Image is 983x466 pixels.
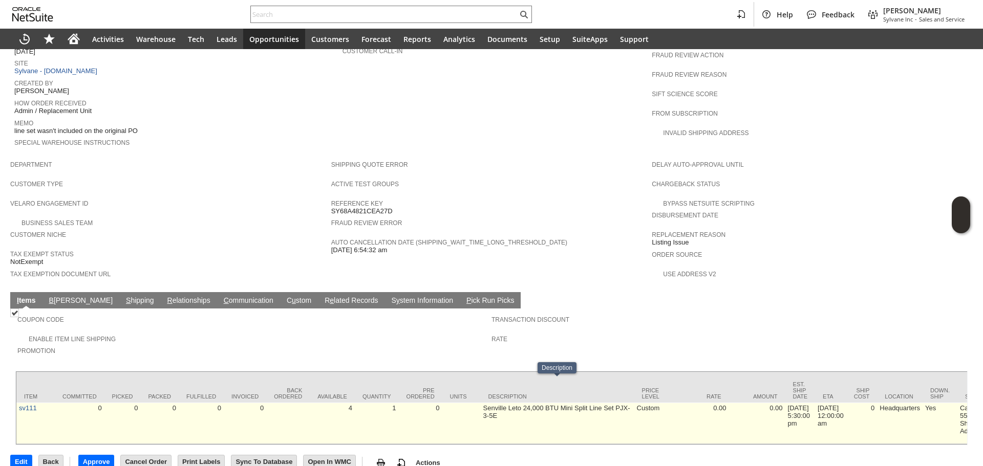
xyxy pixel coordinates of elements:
a: Reference Key [331,200,383,207]
input: Search [251,8,518,20]
a: Shipping Quote Error [331,161,408,168]
svg: Recent Records [18,33,31,45]
span: [DATE] 6:54:32 am [331,246,388,254]
a: sv111 [19,404,37,412]
span: Activities [92,34,124,44]
span: Tech [188,34,204,44]
span: Setup [540,34,560,44]
span: e [330,296,334,304]
a: Support [614,29,655,49]
a: Special Warehouse Instructions [14,139,130,146]
td: Yes [923,403,957,444]
a: Site [14,60,28,67]
a: Sift Science Score [652,91,717,98]
span: SY68A4821CEA27D [331,207,393,215]
svg: Home [68,33,80,45]
a: Memo [14,120,33,127]
a: From Subscription [652,110,718,117]
span: Feedback [822,10,854,19]
a: Created By [14,80,53,87]
span: B [49,296,54,304]
span: Help [777,10,793,19]
td: 0 [224,403,266,444]
span: Oracle Guided Learning Widget. To move around, please hold and drag [952,215,970,234]
a: Tax Exempt Status [10,251,74,258]
div: Quantity [362,393,391,400]
div: Committed [62,393,97,400]
a: Customer Niche [10,231,66,238]
span: [PERSON_NAME] [883,6,965,15]
a: Related Records [322,296,380,306]
a: Disbursement Date [652,212,718,219]
a: Customer Call-in [343,48,403,55]
a: Activities [86,29,130,49]
a: Enable Item Line Shipping [29,336,116,343]
span: Warehouse [136,34,176,44]
div: Ship Cost [854,387,870,400]
a: Transaction Discount [491,316,569,323]
a: Documents [481,29,533,49]
a: Analytics [437,29,481,49]
td: 0.00 [673,403,729,444]
a: Customer Type [10,181,63,188]
span: Reports [403,34,431,44]
td: Custom [634,403,673,444]
a: Reports [397,29,437,49]
a: Unrolled view on [954,294,967,306]
td: 0 [399,403,442,444]
div: Item [24,393,47,400]
a: Business Sales Team [22,219,93,227]
iframe: Click here to launch Oracle Guided Learning Help Panel [952,196,970,233]
span: Customers [311,34,349,44]
a: Setup [533,29,566,49]
td: 0 [846,403,878,444]
svg: Search [518,8,530,20]
span: Admin / Replacement Unit [14,107,92,115]
a: Tech [182,29,210,49]
span: C [224,296,229,304]
span: - [915,15,917,23]
div: Back Ordered [274,387,302,400]
a: Pick Run Picks [464,296,517,306]
a: Recent Records [12,29,37,49]
div: Location [885,393,915,400]
td: 0 [179,403,224,444]
div: ETA [823,393,839,400]
a: B[PERSON_NAME] [47,296,115,306]
span: Leads [217,34,237,44]
span: [DATE] [14,48,35,56]
span: P [466,296,471,304]
a: Rate [491,336,507,343]
a: Fraud Review Action [652,52,723,59]
div: Description [542,364,572,371]
a: Home [61,29,86,49]
span: y [396,296,400,304]
td: Senville Leto 24,000 BTU Mini Split Line Set PJX-3-5E [481,403,634,444]
div: Units [450,393,473,400]
td: 0.00 [729,403,785,444]
a: Auto Cancellation Date (shipping_wait_time_long_threshold_date) [331,239,567,246]
a: Items [14,296,38,306]
img: Checked [10,308,19,317]
a: Coupon Code [17,316,64,323]
span: R [167,296,173,304]
div: Description [488,393,627,400]
a: Warehouse [130,29,182,49]
span: Forecast [361,34,391,44]
span: line set wasn't included on the original PO [14,127,138,135]
span: Sylvane Inc [883,15,913,23]
a: Fraud Review Error [331,219,402,227]
svg: Shortcuts [43,33,55,45]
div: Fulfilled [186,393,216,400]
a: Opportunities [243,29,305,49]
a: Leads [210,29,243,49]
span: Support [620,34,649,44]
div: Packed [148,393,171,400]
span: [PERSON_NAME] [14,87,69,95]
td: [DATE] 12:00:00 am [815,403,846,444]
a: Invalid Shipping Address [663,129,749,137]
div: Down. Ship [930,387,950,400]
a: Custom [284,296,314,306]
td: 4 [310,403,355,444]
svg: logo [12,7,53,21]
